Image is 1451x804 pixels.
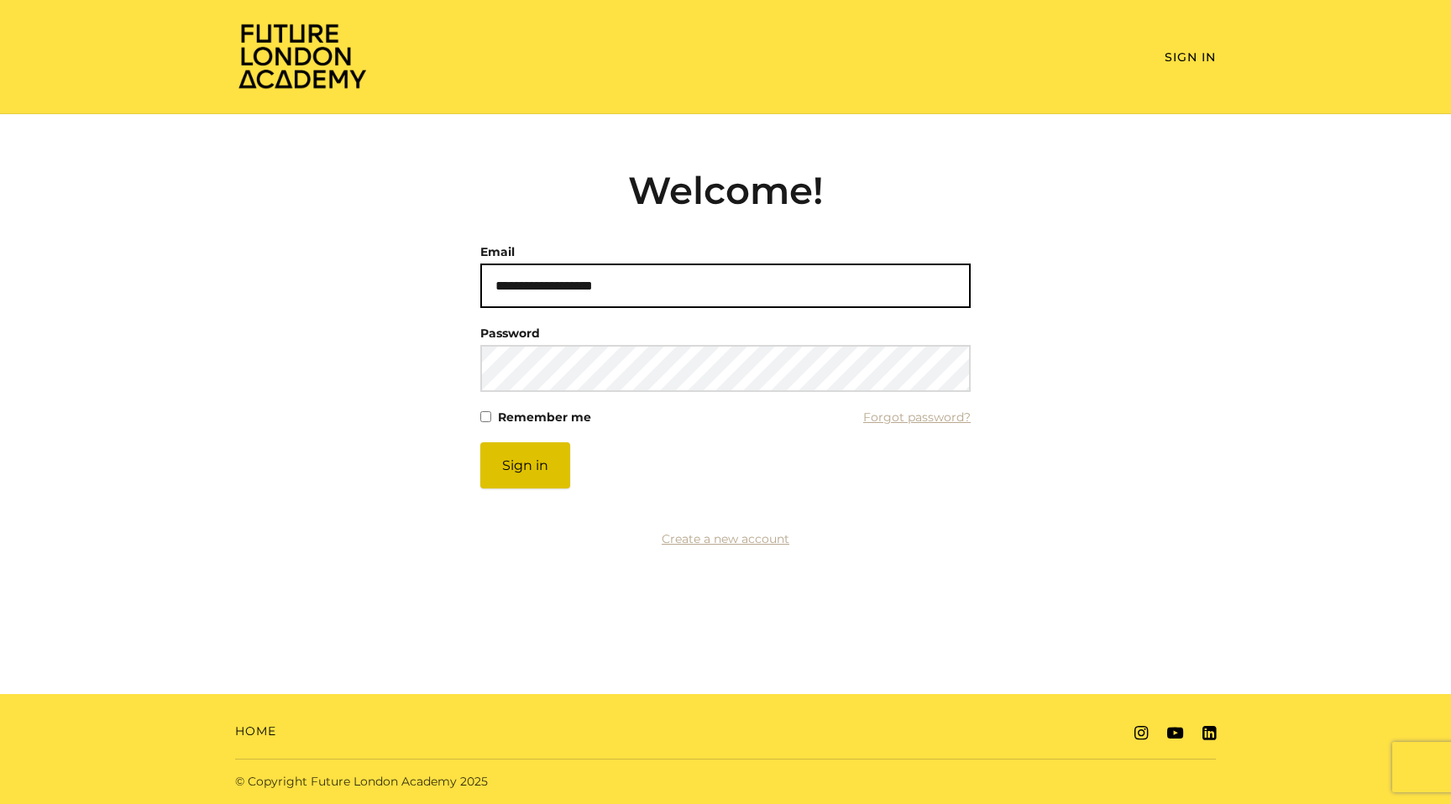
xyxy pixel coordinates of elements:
label: Remember me [498,405,591,429]
h2: Welcome! [480,168,971,213]
button: Sign in [480,442,570,488]
a: Home [235,723,276,740]
label: Email [480,240,515,264]
a: Forgot password? [863,405,971,429]
label: Password [480,321,540,345]
a: Sign In [1165,50,1216,65]
a: Create a new account [662,531,789,546]
img: Home Page [235,22,369,90]
div: © Copyright Future London Academy 2025 [222,773,725,791]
